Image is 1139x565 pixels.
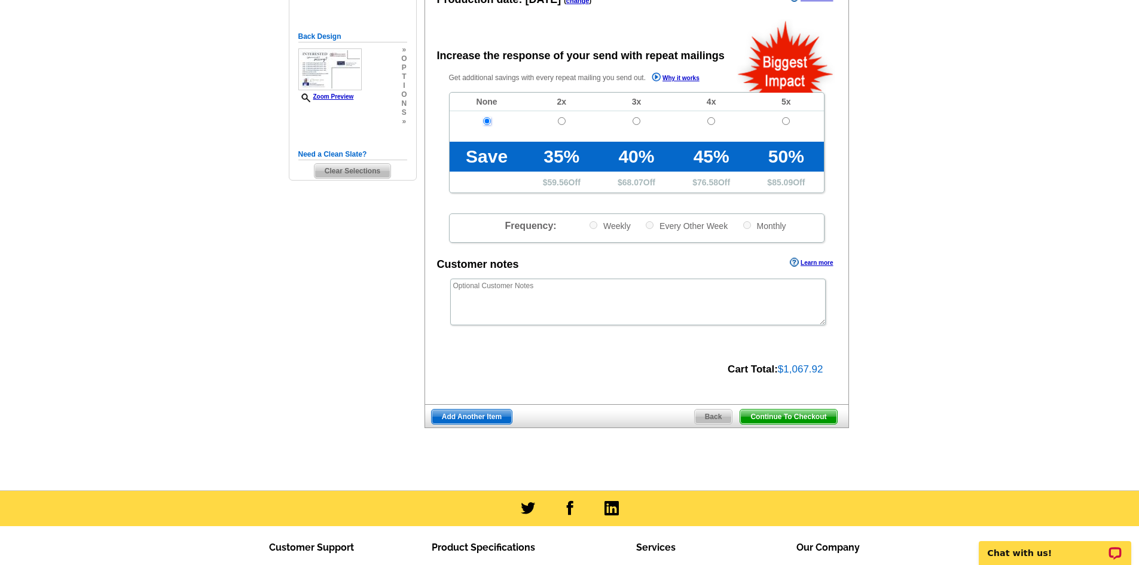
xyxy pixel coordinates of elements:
span: t [401,72,407,81]
span: Continue To Checkout [740,410,836,424]
label: Monthly [742,220,786,231]
td: 2x [524,93,599,111]
td: 50% [749,142,823,172]
span: Clear Selections [314,164,390,178]
span: Back [695,410,732,424]
td: Save [450,142,524,172]
span: o [401,54,407,63]
td: 4x [674,93,749,111]
span: Customer Support [269,542,354,553]
span: Add Another Item [432,410,512,424]
span: p [401,63,407,72]
span: Product Specifications [432,542,535,553]
span: n [401,99,407,108]
input: Monthly [743,221,751,229]
input: Every Other Week [646,221,654,229]
input: Weekly [590,221,597,229]
span: » [401,117,407,126]
p: Get additional savings with every repeat mailing you send out. [449,71,725,85]
span: 59.56 [548,178,569,187]
td: None [450,93,524,111]
span: Services [636,542,676,553]
a: Add Another Item [431,409,512,424]
td: 40% [599,142,674,172]
label: Weekly [588,220,631,231]
a: Back [694,409,733,424]
span: » [401,45,407,54]
img: biggestImpact.png [737,19,835,93]
h5: Back Design [298,31,407,42]
td: $ Off [674,172,749,193]
span: o [401,90,407,99]
span: 68.07 [622,178,643,187]
a: Why it works [652,72,700,85]
span: $1,067.92 [778,364,823,375]
td: 3x [599,93,674,111]
div: Increase the response of your send with repeat mailings [437,48,725,64]
div: Customer notes [437,256,519,273]
td: $ Off [524,172,599,193]
a: Zoom Preview [298,93,354,100]
span: Frequency: [505,221,556,231]
span: 85.09 [772,178,793,187]
strong: Cart Total: [728,364,778,375]
td: $ Off [749,172,823,193]
span: 76.58 [697,178,718,187]
h5: Need a Clean Slate? [298,149,407,160]
iframe: LiveChat chat widget [971,527,1139,565]
td: $ Off [599,172,674,193]
img: small-thumb.jpg [298,48,362,90]
span: s [401,108,407,117]
a: Learn more [790,258,833,267]
span: Our Company [796,542,860,553]
td: 5x [749,93,823,111]
label: Every Other Week [645,220,728,231]
td: 45% [674,142,749,172]
span: i [401,81,407,90]
td: 35% [524,142,599,172]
